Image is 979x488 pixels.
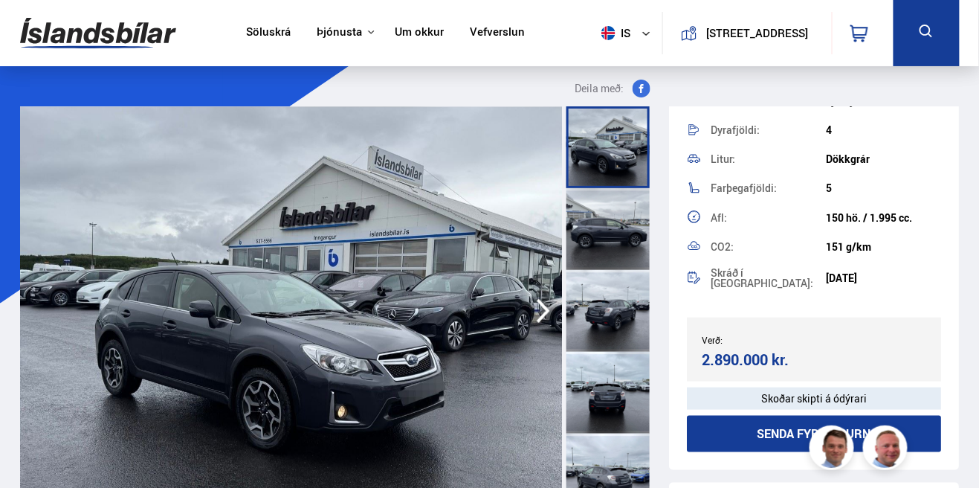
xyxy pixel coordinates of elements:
a: Vefverslun [470,25,525,41]
div: Afl: [711,213,826,223]
button: Deila með: [569,80,656,97]
img: G0Ugv5HjCgRt.svg [20,9,176,57]
button: is [595,11,662,55]
img: siFngHWaQ9KaOqBr.png [865,428,910,472]
div: 5 [826,182,941,194]
div: 150 hö. / 1.995 cc. [826,212,941,224]
div: Skráð í [GEOGRAPHIC_DATA]: [711,268,826,289]
div: 2.890.000 kr. [702,350,810,370]
a: Um okkur [395,25,444,41]
button: Open LiveChat chat widget [12,6,56,51]
img: FbJEzSuNWCJXmdc-.webp [812,428,856,472]
div: Dyrafjöldi: [711,125,826,135]
div: [DATE] [826,272,941,284]
div: Litur: [711,154,826,164]
div: CO2: [711,242,826,252]
a: Söluskrá [246,25,291,41]
button: Senda fyrirspurn [687,416,941,452]
span: Deila með: [575,80,624,97]
div: Verð: [702,335,814,345]
div: 151 g/km [826,241,941,253]
button: [STREET_ADDRESS] [703,27,812,39]
div: Skoðar skipti á ódýrari [687,388,941,410]
img: svg+xml;base64,PHN2ZyB4bWxucz0iaHR0cDovL3d3dy53My5vcmcvMjAwMC9zdmciIHdpZHRoPSI1MTIiIGhlaWdodD0iNT... [601,26,615,40]
div: Fjórhjóladrif [826,95,941,107]
a: [STREET_ADDRESS] [671,12,823,54]
div: Dökkgrár [826,153,941,165]
button: Þjónusta [317,25,362,39]
span: is [595,26,633,40]
div: Farþegafjöldi: [711,183,826,193]
div: 4 [826,124,941,136]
